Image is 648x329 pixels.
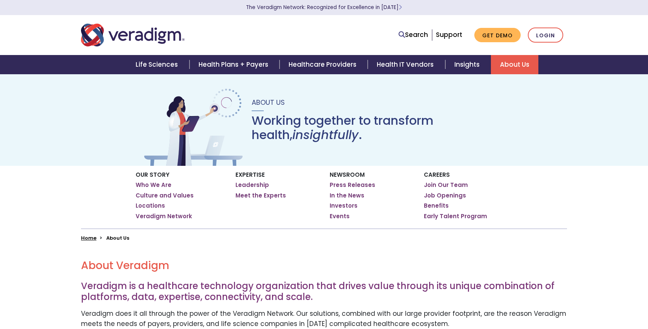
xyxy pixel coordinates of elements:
[330,202,358,210] a: Investors
[424,202,449,210] a: Benefits
[528,28,563,43] a: Login
[330,192,364,199] a: In the News
[136,192,194,199] a: Culture and Values
[436,30,462,39] a: Support
[235,181,269,189] a: Leadership
[190,55,280,74] a: Health Plans + Payers
[330,213,350,220] a: Events
[252,113,506,142] h1: Working together to transform health, .
[445,55,491,74] a: Insights
[136,213,192,220] a: Veradigm Network
[424,181,468,189] a: Join Our Team
[235,192,286,199] a: Meet the Experts
[136,181,171,189] a: Who We Are
[399,4,402,11] span: Learn More
[81,309,567,329] p: Veradigm does it all through the power of the Veradigm Network. Our solutions, combined with our ...
[474,28,521,43] a: Get Demo
[424,213,487,220] a: Early Talent Program
[81,23,185,47] img: Veradigm logo
[81,259,567,272] h2: About Veradigm
[81,234,96,242] a: Home
[136,202,165,210] a: Locations
[330,181,375,189] a: Press Releases
[127,55,189,74] a: Life Sciences
[292,126,359,143] em: insightfully
[368,55,445,74] a: Health IT Vendors
[246,4,402,11] a: The Veradigm Network: Recognized for Excellence in [DATE]Learn More
[399,30,428,40] a: Search
[424,192,466,199] a: Job Openings
[280,55,368,74] a: Healthcare Providers
[81,281,567,303] h3: Veradigm is a healthcare technology organization that drives value through its unique combination...
[491,55,538,74] a: About Us
[252,98,285,107] span: About Us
